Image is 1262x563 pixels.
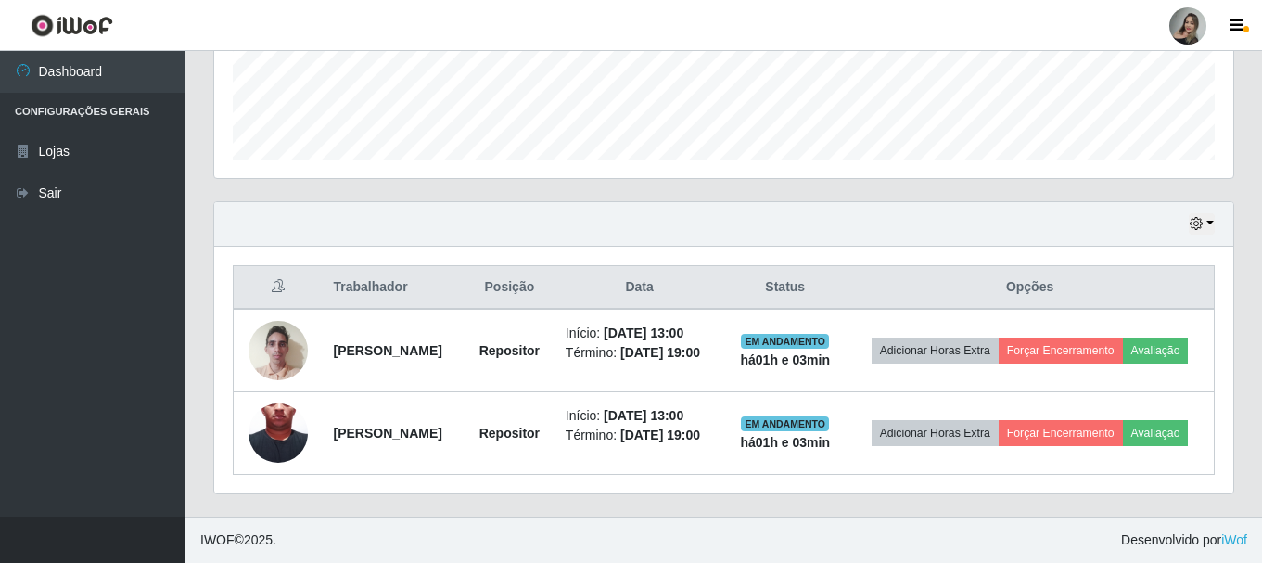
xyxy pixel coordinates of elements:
th: Trabalhador [322,266,464,310]
img: CoreUI Logo [31,14,113,37]
li: Início: [566,406,714,426]
span: EM ANDAMENTO [741,334,829,349]
th: Opções [846,266,1214,310]
th: Posição [465,266,555,310]
time: [DATE] 13:00 [604,408,683,423]
span: © 2025 . [200,531,276,550]
time: [DATE] 13:00 [604,326,683,340]
time: [DATE] 19:00 [620,345,700,360]
strong: há 01 h e 03 min [740,352,830,367]
img: 1748033638152.jpeg [249,367,308,499]
a: iWof [1221,532,1247,547]
li: Início: [566,324,714,343]
span: EM ANDAMENTO [741,416,829,431]
span: IWOF [200,532,235,547]
strong: há 01 h e 03 min [740,435,830,450]
button: Adicionar Horas Extra [872,420,999,446]
span: Desenvolvido por [1121,531,1247,550]
strong: [PERSON_NAME] [333,426,441,441]
button: Avaliação [1123,420,1189,446]
time: [DATE] 19:00 [620,428,700,442]
strong: [PERSON_NAME] [333,343,441,358]
li: Término: [566,343,714,363]
strong: Repositor [479,343,540,358]
strong: Repositor [479,426,540,441]
li: Término: [566,426,714,445]
button: Adicionar Horas Extra [872,338,999,364]
th: Data [555,266,725,310]
th: Status [724,266,846,310]
button: Avaliação [1123,338,1189,364]
button: Forçar Encerramento [999,420,1123,446]
img: 1740100256031.jpeg [249,311,308,390]
button: Forçar Encerramento [999,338,1123,364]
